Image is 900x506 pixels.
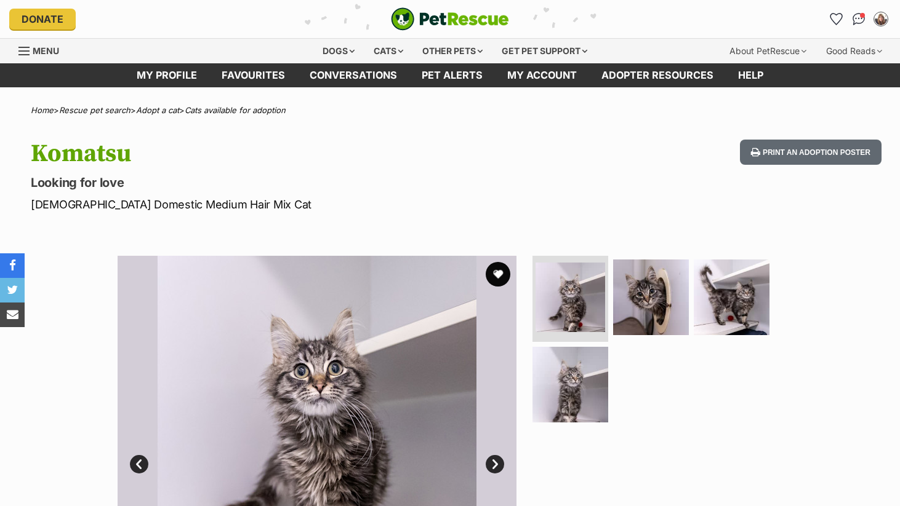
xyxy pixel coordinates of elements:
img: Photo of Komatsu [613,259,689,335]
div: Other pets [414,39,491,63]
img: Juliet Ramsey profile pic [875,13,887,25]
a: Home [31,105,54,115]
a: conversations [297,63,409,87]
a: Rescue pet search [59,105,131,115]
div: Cats [365,39,412,63]
div: Dogs [314,39,363,63]
p: Looking for love [31,174,548,191]
div: About PetRescue [721,39,815,63]
a: Favourites [209,63,297,87]
img: Photo of Komatsu [536,263,605,332]
a: Next [486,455,504,473]
a: Cats available for adoption [185,105,286,115]
a: Menu [18,39,68,61]
a: Conversations [849,9,869,29]
img: logo-cat-932fe2b9b8326f06289b0f2fb663e598f794de774fb13d1741a6617ecf9a85b4.svg [391,7,509,31]
a: Adopter resources [589,63,726,87]
a: Adopt a cat [136,105,179,115]
div: Good Reads [818,39,891,63]
a: Favourites [827,9,846,29]
a: Prev [130,455,148,473]
div: Get pet support [493,39,596,63]
button: favourite [486,262,510,287]
ul: Account quick links [827,9,891,29]
span: Menu [33,45,59,56]
a: Donate [9,9,76,30]
img: Photo of Komatsu [532,347,608,422]
p: [DEMOGRAPHIC_DATA] Domestic Medium Hair Mix Cat [31,196,548,213]
button: Print an adoption poster [740,140,882,165]
img: chat-41dd97257d64d25036548639549fe6c8038ab92f7586957e7f3b1b290dea8141.svg [853,13,866,25]
img: Photo of Komatsu [694,259,769,335]
button: My account [871,9,891,29]
a: My account [495,63,589,87]
a: My profile [124,63,209,87]
h1: Komatsu [31,140,548,168]
a: PetRescue [391,7,509,31]
a: Help [726,63,776,87]
a: Pet alerts [409,63,495,87]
